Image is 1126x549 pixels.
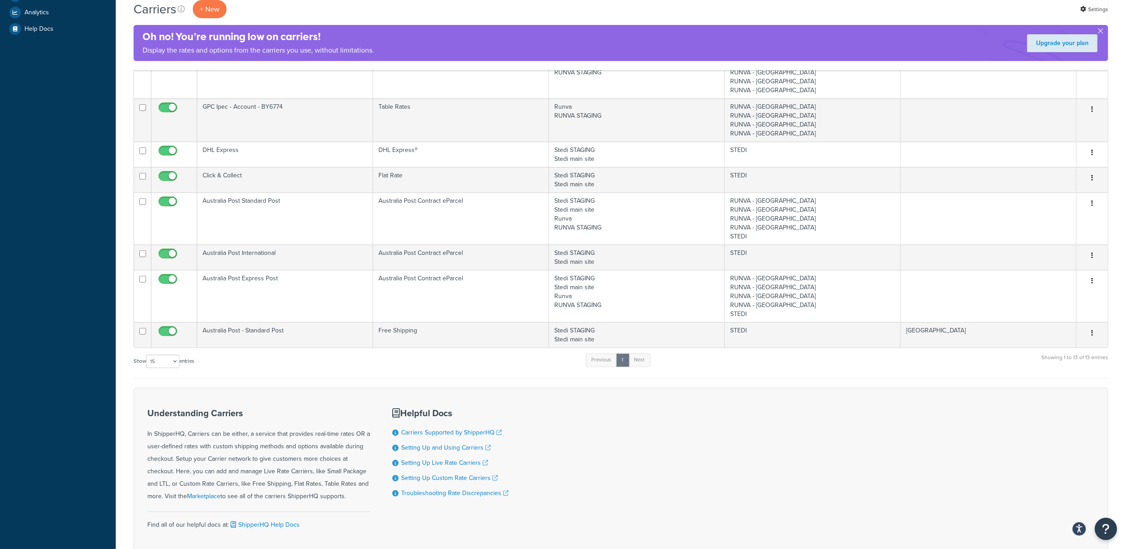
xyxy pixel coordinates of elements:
[229,520,300,529] a: ShipperHQ Help Docs
[725,167,901,193] td: STEDI
[197,322,373,348] td: Australia Post - Standard Post
[373,245,549,270] td: Australia Post Contract eParcel
[142,44,374,57] p: Display the rates and options from the carriers you use, without limitations.
[373,167,549,193] td: Flat Rate
[549,322,725,348] td: Stedi STAGING Stedi main site
[549,193,725,245] td: Stedi STAGING Stedi main site Runva RUNVA STAGING
[1095,518,1117,540] button: Open Resource Center
[725,193,901,245] td: RUNVA - [GEOGRAPHIC_DATA] RUNVA - [GEOGRAPHIC_DATA] RUNVA - [GEOGRAPHIC_DATA] RUNVA - [GEOGRAPHIC...
[1027,34,1098,52] a: Upgrade your plan
[401,428,502,437] a: Carriers Supported by ShipperHQ
[401,458,488,467] a: Setting Up Live Rate Carriers
[373,193,549,245] td: Australia Post Contract eParcel
[725,98,901,142] td: RUNVA - [GEOGRAPHIC_DATA] RUNVA - [GEOGRAPHIC_DATA] RUNVA - [GEOGRAPHIC_DATA] RUNVA - [GEOGRAPHIC...
[147,512,370,531] div: Find all of our helpful docs at:
[24,25,53,33] span: Help Docs
[197,98,373,142] td: GPC Ipec - Account - BY6774
[725,322,901,348] td: STEDI
[197,193,373,245] td: Australia Post Standard Post
[1041,352,1108,372] div: Showing 1 to 13 of 13 entries
[549,142,725,167] td: Stedi STAGING Stedi main site
[549,55,725,98] td: Runva RUNVA STAGING
[373,322,549,348] td: Free Shipping
[142,29,374,44] h4: Oh no! You’re running low on carriers!
[147,408,370,418] h3: Understanding Carriers
[549,98,725,142] td: Runva RUNVA STAGING
[725,142,901,167] td: STEDI
[586,353,617,367] a: Previous
[373,55,549,98] td: Table Rates
[629,353,650,367] a: Next
[549,167,725,193] td: Stedi STAGING Stedi main site
[134,355,194,368] label: Show entries
[401,473,498,483] a: Setting Up Custom Rate Carriers
[901,322,1077,348] td: [GEOGRAPHIC_DATA]
[197,245,373,270] td: Australia Post International
[373,142,549,167] td: DHL Express®
[197,167,373,193] td: Click & Collect
[373,98,549,142] td: Table Rates
[401,488,508,498] a: Troubleshooting Rate Discrepancies
[725,55,901,98] td: RUNVA - [GEOGRAPHIC_DATA] RUNVA - [GEOGRAPHIC_DATA] RUNVA - [GEOGRAPHIC_DATA] RUNVA - [GEOGRAPHIC...
[187,492,220,501] a: Marketplace
[197,270,373,322] td: Australia Post Express Post
[134,0,176,18] h1: Carriers
[1080,3,1108,16] a: Settings
[7,4,109,20] a: Analytics
[725,270,901,322] td: RUNVA - [GEOGRAPHIC_DATA] RUNVA - [GEOGRAPHIC_DATA] RUNVA - [GEOGRAPHIC_DATA] RUNVA - [GEOGRAPHIC...
[401,443,491,452] a: Setting Up and Using Carriers
[549,245,725,270] td: Stedi STAGING Stedi main site
[373,270,549,322] td: Australia Post Contract eParcel
[392,408,508,418] h3: Helpful Docs
[7,21,109,37] a: Help Docs
[147,408,370,503] div: In ShipperHQ, Carriers can be either, a service that provides real-time rates OR a user-defined r...
[24,9,49,16] span: Analytics
[146,355,179,368] select: Showentries
[197,55,373,98] td: GPC Ipec – Account - 300FW4 (PRIO)
[549,270,725,322] td: Stedi STAGING Stedi main site Runva RUNVA STAGING
[725,245,901,270] td: STEDI
[197,142,373,167] td: DHL Express
[616,353,630,367] a: 1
